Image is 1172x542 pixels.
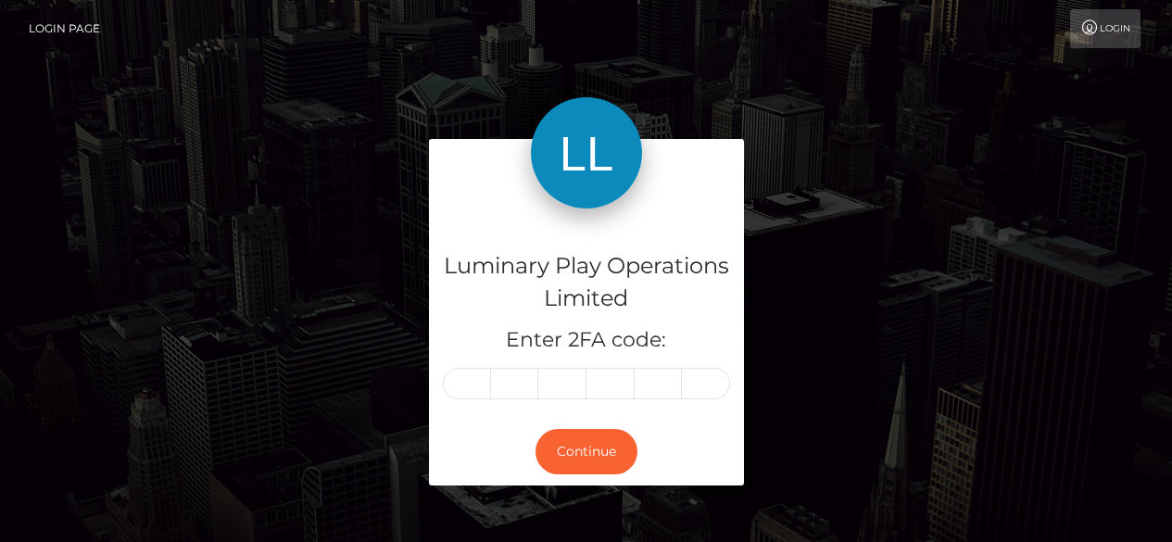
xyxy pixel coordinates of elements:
h5: Enter 2FA code: [443,326,730,355]
img: Luminary Play Operations Limited [531,97,642,208]
a: Login [1070,9,1140,48]
h4: Luminary Play Operations Limited [443,250,730,315]
a: Login Page [29,9,100,48]
button: Continue [536,429,637,474]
